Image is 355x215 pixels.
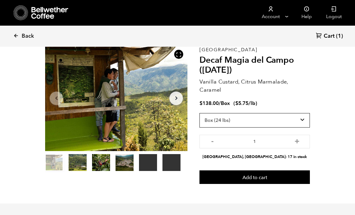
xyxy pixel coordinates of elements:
[162,154,181,171] video: Your browser does not support the video tag.
[199,100,219,107] bdi: 138.00
[248,100,255,107] span: /lb
[235,100,238,107] span: $
[324,33,335,40] span: Cart
[199,100,202,107] span: $
[221,100,230,107] span: Box
[336,33,343,40] span: (1)
[199,55,310,75] h2: Decaf Magia del Campo ([DATE])
[199,154,310,160] li: [GEOGRAPHIC_DATA], [GEOGRAPHIC_DATA]: 17 in stock
[235,100,248,107] bdi: 5.75
[199,78,310,94] p: Vanilla Custard, Citrus Marmalade, Caramel
[316,32,343,40] a: Cart (1)
[293,138,301,144] button: +
[22,33,34,40] span: Back
[139,154,157,171] video: Your browser does not support the video tag.
[233,100,257,107] span: ( )
[199,170,310,184] button: Add to cart
[219,100,221,107] span: /
[208,138,216,144] button: -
